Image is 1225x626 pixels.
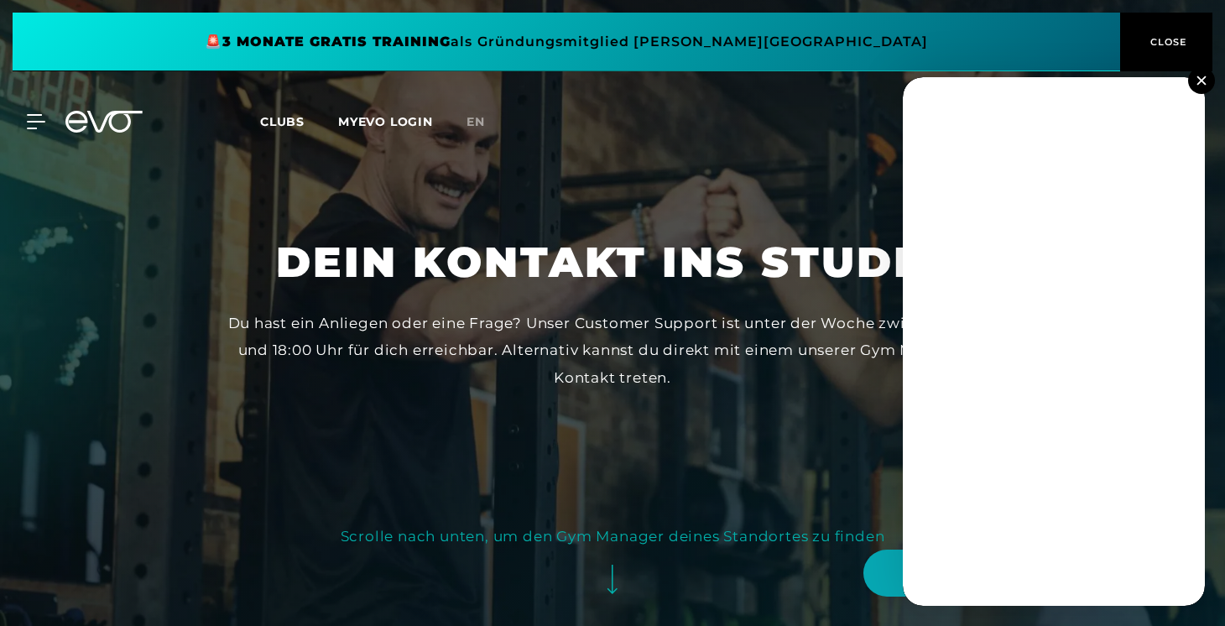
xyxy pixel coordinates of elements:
[467,114,485,129] span: en
[1196,76,1206,85] img: close.svg
[341,523,885,550] div: Scrolle nach unten, um den Gym Manager deines Standortes zu finden
[260,113,338,129] a: Clubs
[1120,13,1212,71] button: CLOSE
[863,550,1191,597] button: Hallo Athlet! Was möchtest du tun?
[338,114,433,129] a: MYEVO LOGIN
[341,523,885,609] button: Scrolle nach unten, um den Gym Manager deines Standortes zu finden
[1146,34,1187,50] span: CLOSE
[220,310,1005,391] div: Du hast ein Anliegen oder eine Frage? Unser Customer Support ist unter der Woche zwischen 09:00 u...
[276,235,949,290] h1: Dein Kontakt ins Studio
[467,112,505,132] a: en
[260,114,305,129] span: Clubs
